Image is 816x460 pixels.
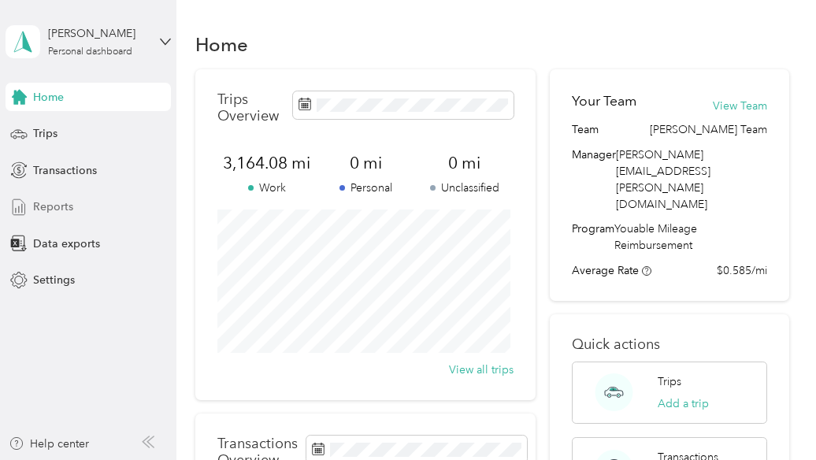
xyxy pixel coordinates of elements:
p: Quick actions [572,336,767,353]
p: Personal [316,180,414,196]
span: Home [33,89,64,106]
span: 3,164.08 mi [217,152,316,174]
span: $0.585/mi [717,262,767,279]
span: 0 mi [316,152,414,174]
span: Settings [33,272,75,288]
div: Personal dashboard [48,47,132,57]
div: [PERSON_NAME] [48,25,147,42]
p: Work [217,180,316,196]
span: Average Rate [572,264,639,277]
span: Reports [33,198,73,215]
span: Manager [572,147,616,213]
span: [PERSON_NAME][EMAIL_ADDRESS][PERSON_NAME][DOMAIN_NAME] [616,148,710,211]
iframe: Everlance-gr Chat Button Frame [728,372,816,460]
span: [PERSON_NAME] Team [650,121,767,138]
p: Unclassified [415,180,514,196]
button: View Team [713,98,767,114]
span: Team [572,121,599,138]
span: Trips [33,125,57,142]
button: Add a trip [658,395,709,412]
button: View all trips [449,362,514,378]
p: Trips [658,373,681,390]
span: 0 mi [415,152,514,174]
button: Help center [9,436,89,452]
p: Trips Overview [217,91,285,124]
span: Transactions [33,162,97,179]
span: Youable Mileage Reimbursement [614,221,767,254]
h2: Your Team [572,91,636,111]
h1: Home [195,36,248,53]
span: Data exports [33,236,100,252]
span: Program [572,221,614,254]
